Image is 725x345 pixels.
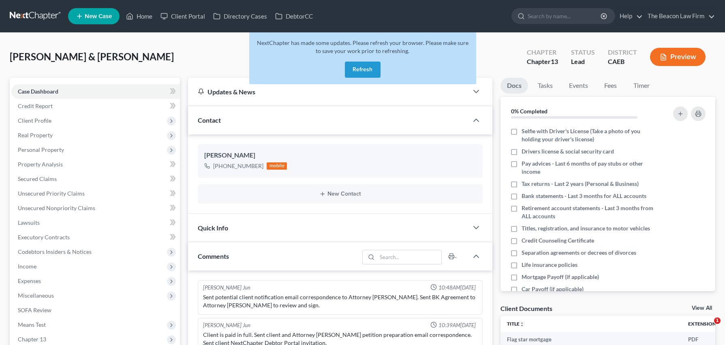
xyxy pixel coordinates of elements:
span: Retirement account statements - Last 3 months from ALL accounts [522,204,655,220]
span: Real Property [18,132,53,138]
a: Timer [627,78,656,94]
span: Pay advices - Last 6 months of pay stubs or other income [522,160,655,176]
span: 1 [714,317,721,324]
a: Secured Claims [11,172,180,186]
button: Preview [650,48,706,66]
span: Codebtors Insiders & Notices [18,248,92,255]
span: Life insurance policies [522,261,577,269]
span: Tax returns - Last 2 years (Personal & Business) [522,180,639,188]
span: Chapter 13 [18,336,46,343]
a: Client Portal [156,9,209,23]
a: Help [616,9,643,23]
div: [PHONE_NUMBER] [213,162,263,170]
button: New Contact [204,191,476,197]
div: District [608,48,637,57]
a: Extensionunfold_more [688,321,721,327]
a: Unsecured Priority Claims [11,186,180,201]
a: DebtorCC [271,9,317,23]
a: Unsecured Nonpriority Claims [11,201,180,215]
a: Executory Contracts [11,230,180,245]
a: The Beacon Law Firm [644,9,715,23]
div: CAEB [608,57,637,66]
span: Contact [198,116,221,124]
a: Docs [500,78,528,94]
a: Events [562,78,595,94]
a: Fees [598,78,624,94]
span: Property Analysis [18,161,63,168]
span: Case Dashboard [18,88,58,95]
div: [PERSON_NAME] [204,151,476,160]
span: 10:39AM[DATE] [438,322,476,329]
iframe: Intercom live chat [697,317,717,337]
div: [PERSON_NAME] Jun [203,284,250,292]
span: NextChapter has made some updates. Please refresh your browser. Please make sure to save your wor... [257,39,468,54]
a: View All [692,305,712,311]
div: Lead [571,57,595,66]
div: mobile [267,162,287,170]
span: Client Profile [18,117,51,124]
span: Means Test [18,321,46,328]
span: Drivers license & social security card [522,147,614,155]
a: Home [122,9,156,23]
span: Quick Info [198,224,228,232]
a: Titleunfold_more [507,321,524,327]
span: New Case [85,13,112,19]
div: Client Documents [500,304,552,313]
a: Tasks [531,78,559,94]
span: Car Payoff (if applicable) [522,285,584,293]
div: Status [571,48,595,57]
a: Lawsuits [11,215,180,230]
span: SOFA Review [18,307,51,313]
span: [PERSON_NAME] & [PERSON_NAME] [10,51,174,62]
div: Sent potential client notification email correspondence to Attorney [PERSON_NAME]. Sent BK Agreem... [203,293,477,309]
input: Search by name... [528,9,602,23]
span: Executory Contracts [18,234,70,241]
span: Comments [198,252,229,260]
span: Lawsuits [18,219,40,226]
span: Credit Counseling Certificate [522,236,594,245]
span: Expenses [18,277,41,284]
span: Personal Property [18,146,64,153]
span: Bank statements - Last 3 months for ALL accounts [522,192,646,200]
span: 10:48AM[DATE] [438,284,476,292]
span: Selfie with Driver's License (Take a photo of you holding your driver's license) [522,127,655,143]
span: Titles, registration, and insurance to motor vehicles [522,224,650,232]
a: SOFA Review [11,303,180,317]
span: Mortgage Payoff (if applicable) [522,273,599,281]
input: Search... [377,250,441,264]
span: Income [18,263,36,270]
div: Updates & News [198,87,458,96]
div: Chapter [527,57,558,66]
a: Directory Cases [209,9,271,23]
i: unfold_more [520,322,524,327]
span: Miscellaneous [18,292,54,299]
span: Unsecured Priority Claims [18,190,85,197]
span: Credit Report [18,102,53,109]
div: [PERSON_NAME] Jun [203,322,250,329]
a: Credit Report [11,99,180,113]
button: Refresh [345,62,381,78]
a: Case Dashboard [11,84,180,99]
span: Unsecured Nonpriority Claims [18,204,95,211]
span: Secured Claims [18,175,57,182]
strong: 0% Completed [511,108,547,115]
span: Separation agreements or decrees of divorces [522,249,636,257]
a: Property Analysis [11,157,180,172]
div: Chapter [527,48,558,57]
span: 13 [551,57,558,65]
